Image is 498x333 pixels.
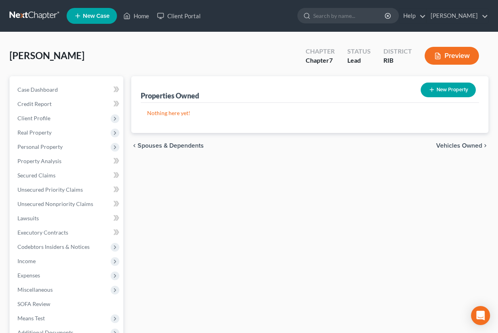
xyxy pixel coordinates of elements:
span: 7 [329,56,333,64]
div: Open Intercom Messenger [471,306,490,325]
a: Help [399,9,426,23]
span: Unsecured Priority Claims [17,186,83,193]
span: Client Profile [17,115,50,121]
span: Unsecured Nonpriority Claims [17,200,93,207]
button: Vehicles Owned chevron_right [436,142,488,149]
a: Property Analysis [11,154,123,168]
span: Property Analysis [17,158,61,164]
a: Client Portal [153,9,205,23]
div: Lead [347,56,371,65]
a: Case Dashboard [11,83,123,97]
span: [PERSON_NAME] [10,50,84,61]
span: Spouses & Dependents [138,142,204,149]
span: Case Dashboard [17,86,58,93]
span: Real Property [17,129,52,136]
span: Secured Claims [17,172,56,179]
span: Credit Report [17,100,52,107]
p: Nothing here yet! [147,109,473,117]
a: Executory Contracts [11,225,123,240]
a: Unsecured Priority Claims [11,183,123,197]
div: Properties Owned [141,91,199,100]
button: New Property [421,83,476,97]
span: SOFA Review [17,300,50,307]
span: Vehicles Owned [436,142,482,149]
i: chevron_right [482,142,488,149]
a: Credit Report [11,97,123,111]
span: Executory Contracts [17,229,68,236]
a: [PERSON_NAME] [427,9,488,23]
div: Status [347,47,371,56]
div: Chapter [306,47,335,56]
i: chevron_left [131,142,138,149]
a: SOFA Review [11,297,123,311]
span: Expenses [17,272,40,279]
a: Home [119,9,153,23]
span: Income [17,258,36,264]
a: Secured Claims [11,168,123,183]
span: Means Test [17,315,45,321]
button: chevron_left Spouses & Dependents [131,142,204,149]
span: Miscellaneous [17,286,53,293]
span: Codebtors Insiders & Notices [17,243,90,250]
a: Lawsuits [11,211,123,225]
div: RIB [383,56,412,65]
span: Personal Property [17,143,63,150]
input: Search by name... [313,8,386,23]
button: Preview [425,47,479,65]
span: Lawsuits [17,215,39,221]
div: Chapter [306,56,335,65]
span: New Case [83,13,109,19]
div: District [383,47,412,56]
a: Unsecured Nonpriority Claims [11,197,123,211]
